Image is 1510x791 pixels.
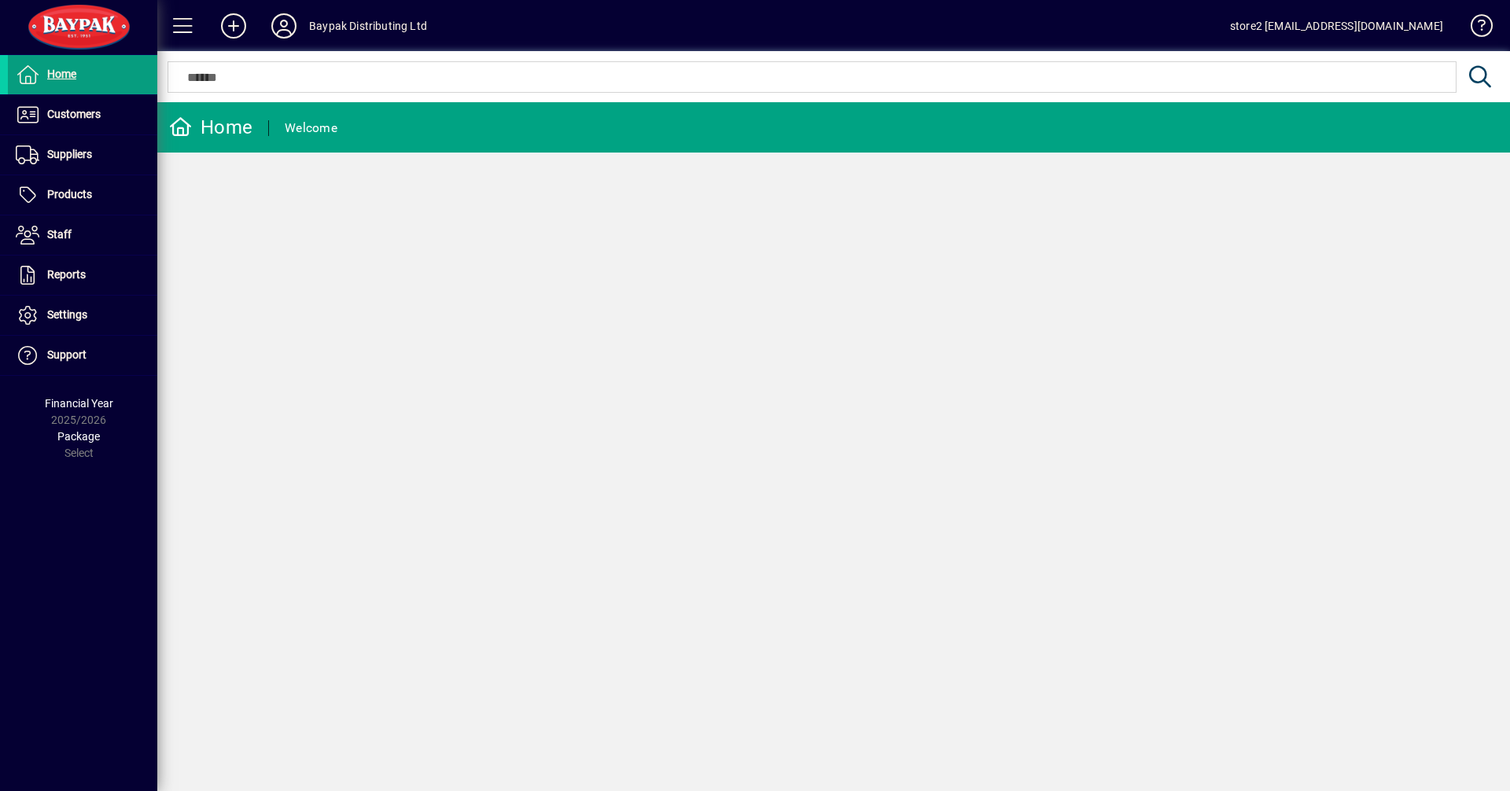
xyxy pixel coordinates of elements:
[259,12,309,40] button: Profile
[47,188,92,201] span: Products
[309,13,427,39] div: Baypak Distributing Ltd
[47,228,72,241] span: Staff
[47,348,87,361] span: Support
[8,336,157,375] a: Support
[47,308,87,321] span: Settings
[8,95,157,134] a: Customers
[169,115,252,140] div: Home
[1230,13,1443,39] div: store2 [EMAIL_ADDRESS][DOMAIN_NAME]
[208,12,259,40] button: Add
[57,430,100,443] span: Package
[47,268,86,281] span: Reports
[8,135,157,175] a: Suppliers
[47,148,92,160] span: Suppliers
[8,296,157,335] a: Settings
[285,116,337,141] div: Welcome
[8,256,157,295] a: Reports
[1459,3,1490,54] a: Knowledge Base
[8,175,157,215] a: Products
[47,108,101,120] span: Customers
[47,68,76,80] span: Home
[45,397,113,410] span: Financial Year
[8,215,157,255] a: Staff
